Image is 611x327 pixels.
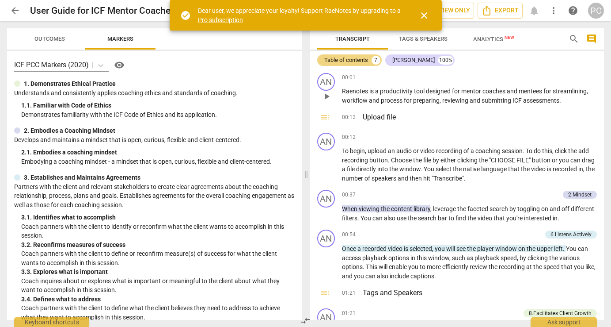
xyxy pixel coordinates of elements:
[588,3,604,19] div: PC
[452,88,461,95] span: for
[319,112,330,123] span: toc
[413,157,423,164] span: the
[432,245,435,252] span: ,
[542,147,552,154] span: this
[570,157,582,164] span: can
[14,135,295,145] p: Develops and maintains a mindset that is open, curious, flexible and client-centered.
[435,245,446,252] span: you
[482,5,519,16] span: Export
[363,112,597,123] h3: Upload file
[534,147,542,154] span: do
[550,231,592,239] div: 6.Listens Actively
[180,10,191,21] span: check_circle
[10,5,20,16] span: arrow_back
[14,317,89,327] div: Keyboard shortcuts
[521,165,531,173] span: the
[550,205,562,212] span: and
[319,288,330,298] span: toc
[21,249,295,267] p: Coach partners with the client to define or reconfirm measure(s) of success for what the client w...
[24,173,140,182] p: 3. Establishes and Maintains Agreements
[342,289,356,298] span: 01:21
[317,73,335,91] div: Change speaker
[362,254,388,262] span: playback
[467,254,474,262] span: as
[375,88,380,95] span: a
[467,215,478,222] span: the
[553,88,587,95] span: streamlining
[424,165,436,173] span: You
[21,110,295,119] p: Demonstrates familiarity with the ICF Code of Ethics and its application.
[548,5,559,16] span: more_vert
[321,91,332,102] span: play_arrow
[554,245,563,252] span: left
[508,165,521,173] span: that
[527,245,537,252] span: the
[427,263,442,270] span: more
[342,97,369,104] span: workflow
[455,215,467,222] span: find
[408,263,420,270] span: you
[342,205,359,212] span: When
[388,157,391,164] span: .
[342,310,356,317] span: 01:21
[489,157,516,164] span: "CHOOSE
[559,254,580,262] span: various
[404,97,413,104] span: for
[541,205,550,212] span: on
[436,165,453,173] span: select
[457,205,467,212] span: the
[379,263,389,270] span: will
[555,147,568,154] span: click
[109,58,126,72] a: Help
[438,56,453,65] div: 100%
[342,191,356,199] span: 00:37
[505,35,514,40] span: New
[300,315,311,326] span: compare_arrows
[391,205,414,212] span: content
[396,147,413,154] span: audio
[359,205,381,212] span: viewing
[475,147,502,154] span: coaching
[561,263,574,270] span: that
[372,215,384,222] span: can
[568,147,578,154] span: the
[449,254,452,262] span: ,
[584,32,599,46] button: Show/Hide comments
[342,215,357,222] span: filters
[21,157,295,166] p: Embodying a coaching mindset - a mindset that is open, curious, flexible and client-centered.
[587,88,588,95] span: ,
[384,215,397,222] span: also
[365,273,377,280] span: can
[464,175,466,182] span: .
[342,263,363,270] span: options
[566,245,578,252] span: You
[523,147,526,154] span: .
[583,165,586,173] span: ,
[399,165,421,173] span: window
[34,35,65,42] span: Outcomes
[399,35,448,42] span: Tags & Speakers
[21,148,295,157] div: 2. 1. Embodies a coaching mindset
[30,5,175,16] h2: User Guide for ICF Mentor Coaches
[523,97,559,104] span: assessments
[335,35,370,42] span: Transcript
[21,240,295,250] div: 3. 2. Reconfirms measures of success
[568,191,592,199] div: 2.Mindset
[436,147,463,154] span: recording
[391,157,413,164] span: Choose
[582,157,595,164] span: drag
[489,263,499,270] span: the
[440,157,457,164] span: either
[578,147,589,154] span: add
[432,175,464,182] span: "Transcribe"
[114,60,125,70] span: visibility
[420,263,427,270] span: to
[474,254,501,262] span: playback
[517,205,541,212] span: toggling
[377,165,389,173] span: into
[342,114,356,123] span: 00:12
[364,175,372,182] span: of
[21,277,295,295] p: Coach inquires about or explores what is important or meaningful to the client about what they wa...
[478,3,523,19] button: Export
[531,165,547,173] span: video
